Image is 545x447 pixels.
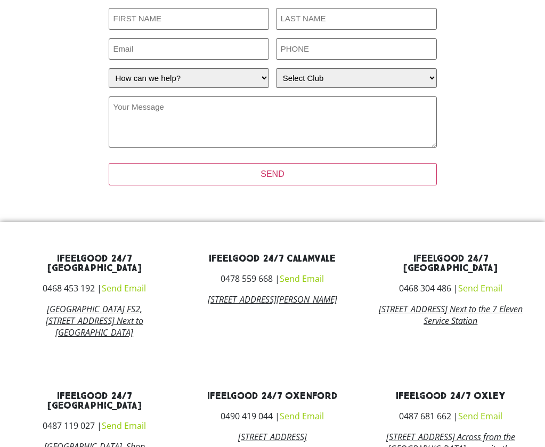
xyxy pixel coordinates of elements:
a: Send Email [102,420,146,432]
a: ifeelgood 24/7 Calamvale [209,253,336,265]
a: [STREET_ADDRESS][PERSON_NAME] [208,294,337,305]
input: Email [109,38,270,60]
a: Send Email [458,282,502,294]
input: PHONE [276,38,437,60]
h3: 0490 419 044 | [191,412,353,420]
a: Send Email [280,273,324,285]
a: ifeelgood 24/7 [GEOGRAPHIC_DATA] [47,390,142,412]
a: Send Email [458,410,502,422]
a: ifeelgood 24/7 [GEOGRAPHIC_DATA] [47,253,142,274]
h3: 0478 559 668 | [191,274,353,283]
a: [GEOGRAPHIC_DATA] FS2, [STREET_ADDRESS] Next to [GEOGRAPHIC_DATA] [46,303,143,338]
h3: 0468 304 486 | [370,284,532,292]
h3: 0487 681 662 | [370,412,532,420]
h3: 0468 453 192 | [13,284,175,292]
a: [STREET_ADDRESS] [238,431,307,443]
a: Send Email [102,282,146,294]
a: [STREET_ADDRESS] Next to the 7 Eleven Service Station [379,303,523,327]
a: Send Email [280,410,324,422]
a: ifeelgood 24/7 [GEOGRAPHIC_DATA] [403,253,498,274]
h3: 0487 119 027 | [13,421,175,430]
input: LAST NAME [276,8,437,30]
a: ifeelgood 24/7 Oxenford [207,390,338,402]
input: SEND [109,163,437,185]
input: FIRST NAME [109,8,270,30]
a: ifeelgood 24/7 Oxley [396,390,505,402]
